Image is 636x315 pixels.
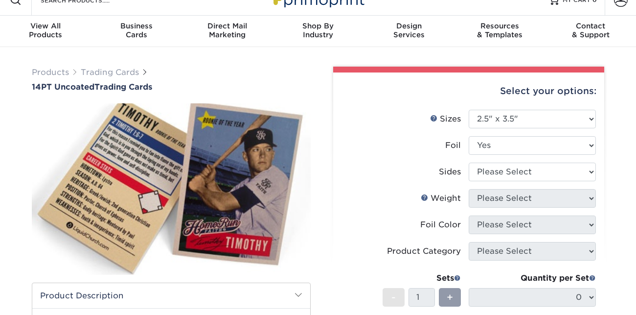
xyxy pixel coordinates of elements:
[341,73,596,110] div: Select your options:
[363,22,454,39] div: Services
[421,193,461,204] div: Weight
[454,16,545,47] a: Resources& Templates
[391,290,396,305] span: -
[273,16,363,47] a: Shop ByIndustry
[182,22,273,39] div: Marketing
[387,245,461,257] div: Product Category
[420,219,461,231] div: Foil Color
[273,22,363,39] div: Industry
[469,272,596,284] div: Quantity per Set
[363,16,454,47] a: DesignServices
[32,283,310,308] h2: Product Description
[445,140,461,151] div: Foil
[439,166,461,178] div: Sides
[430,113,461,125] div: Sizes
[545,22,636,39] div: & Support
[91,22,182,39] div: Cards
[91,16,182,47] a: BusinessCards
[447,290,453,305] span: +
[182,22,273,30] span: Direct Mail
[182,16,273,47] a: Direct MailMarketing
[32,93,311,286] img: 14PT Uncoated 01
[383,272,461,284] div: Sets
[363,22,454,30] span: Design
[91,22,182,30] span: Business
[273,22,363,30] span: Shop By
[454,22,545,39] div: & Templates
[32,68,69,77] a: Products
[545,22,636,30] span: Contact
[32,82,311,92] h1: Trading Cards
[81,68,139,77] a: Trading Cards
[32,82,311,92] a: 14PT UncoatedTrading Cards
[32,82,94,92] span: 14PT Uncoated
[545,16,636,47] a: Contact& Support
[454,22,545,30] span: Resources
